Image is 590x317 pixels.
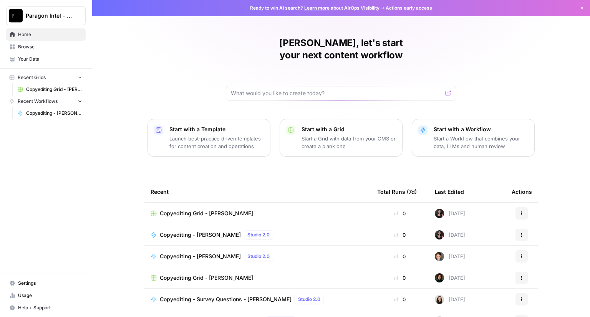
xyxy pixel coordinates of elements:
img: 5nlru5lqams5xbrbfyykk2kep4hl [435,230,444,239]
span: Actions early access [386,5,432,12]
a: Settings [6,277,86,289]
a: Copyediting Grid - [PERSON_NAME] [151,210,365,217]
button: Start with a WorkflowStart a Workflow that combines your data, LLMs and human review [412,119,535,157]
img: Paragon Intel - Copyediting Logo [9,9,23,23]
a: Browse [6,41,86,53]
span: Studio 2.0 [247,231,270,238]
div: 0 [377,253,423,260]
span: Copyediting - [PERSON_NAME] [160,231,241,239]
button: Start with a TemplateLaunch best-practice driven templates for content creation and operations [147,119,270,157]
a: Home [6,28,86,41]
div: Last Edited [435,181,464,202]
p: Start with a Workflow [434,125,528,133]
span: Help + Support [18,304,82,311]
span: Copyediting - [PERSON_NAME] [26,110,82,117]
div: 0 [377,296,423,303]
span: Copyediting Grid - [PERSON_NAME] [26,86,82,93]
h1: [PERSON_NAME], let's start your next content workflow [226,37,456,61]
a: Copyediting Grid - [PERSON_NAME] [14,83,86,96]
button: Start with a GridStart a Grid with data from your CMS or create a blank one [280,119,403,157]
button: Recent Workflows [6,96,86,107]
div: [DATE] [435,230,465,239]
span: Studio 2.0 [247,253,270,260]
img: 5nlru5lqams5xbrbfyykk2kep4hl [435,209,444,218]
span: Copyediting - Survey Questions - [PERSON_NAME] [160,296,292,303]
button: Recent Grids [6,72,86,83]
div: 0 [377,274,423,282]
span: Copyediting Grid - [PERSON_NAME] [160,210,253,217]
button: Workspace: Paragon Intel - Copyediting [6,6,86,25]
a: Your Data [6,53,86,65]
span: Copyediting Grid - [PERSON_NAME] [160,274,253,282]
span: Browse [18,43,82,50]
a: Copyediting - Survey Questions - [PERSON_NAME]Studio 2.0 [151,295,365,304]
p: Launch best-practice driven templates for content creation and operations [169,135,264,150]
div: Actions [512,181,532,202]
span: Usage [18,292,82,299]
div: [DATE] [435,209,465,218]
span: Ready to win AI search? about AirOps Visibility [250,5,380,12]
p: Start a Workflow that combines your data, LLMs and human review [434,135,528,150]
span: Settings [18,280,82,287]
a: Copyediting - [PERSON_NAME] [14,107,86,119]
p: Start a Grid with data from your CMS or create a blank one [302,135,396,150]
div: [DATE] [435,295,465,304]
p: Start with a Template [169,125,264,133]
a: Copyediting - [PERSON_NAME]Studio 2.0 [151,252,365,261]
div: 0 [377,210,423,217]
img: t5ef5oef8zpw1w4g2xghobes91mw [435,295,444,304]
img: trpfjrwlykpjh1hxat11z5guyxrg [435,273,444,282]
div: 0 [377,231,423,239]
button: Help + Support [6,302,86,314]
a: Usage [6,289,86,302]
span: Studio 2.0 [298,296,320,303]
a: Learn more [304,5,330,11]
a: Copyediting Grid - [PERSON_NAME] [151,274,365,282]
div: [DATE] [435,252,465,261]
p: Start with a Grid [302,125,396,133]
span: Your Data [18,56,82,63]
a: Copyediting - [PERSON_NAME]Studio 2.0 [151,230,365,239]
span: Recent Workflows [18,98,58,105]
span: Paragon Intel - Copyediting [26,12,72,20]
div: [DATE] [435,273,465,282]
span: Home [18,31,82,38]
input: What would you like to create today? [231,89,442,97]
img: qw00ik6ez51o8uf7vgx83yxyzow9 [435,252,444,261]
span: Copyediting - [PERSON_NAME] [160,253,241,260]
div: Recent [151,181,365,202]
div: Total Runs (7d) [377,181,417,202]
span: Recent Grids [18,74,46,81]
